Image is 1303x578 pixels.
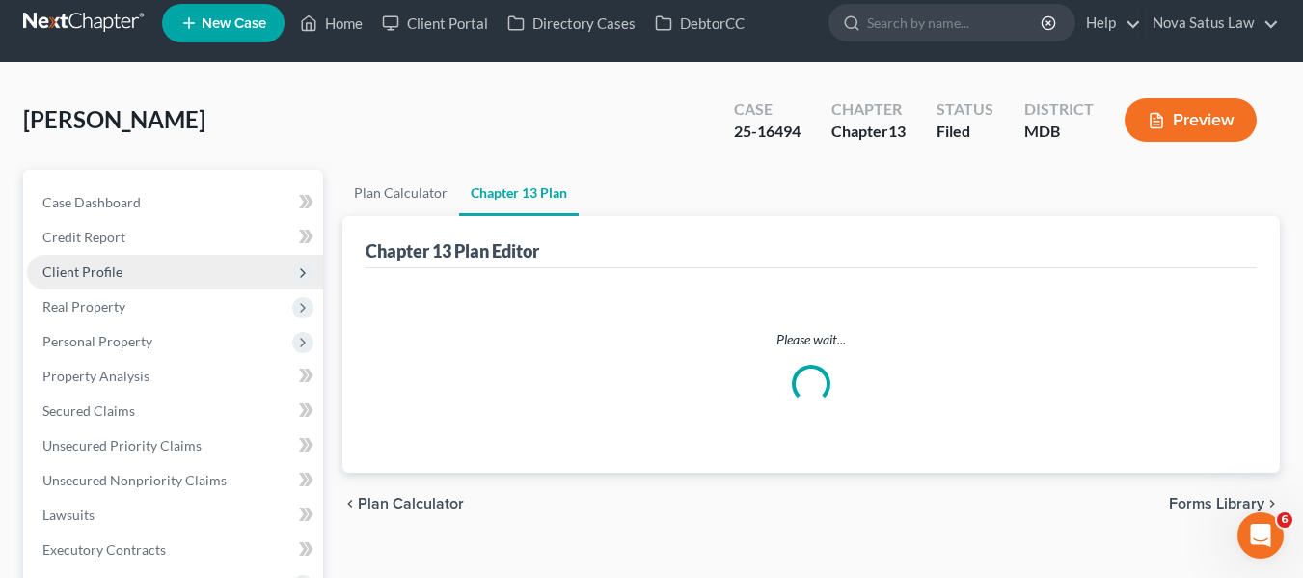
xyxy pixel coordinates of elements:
[1024,121,1094,143] div: MDB
[42,541,166,558] span: Executory Contracts
[42,229,125,245] span: Credit Report
[1277,512,1292,528] span: 6
[27,533,323,567] a: Executory Contracts
[23,105,205,133] span: [PERSON_NAME]
[342,170,459,216] a: Plan Calculator
[1169,496,1280,511] button: Forms Library chevron_right
[42,194,141,210] span: Case Dashboard
[372,6,498,41] a: Client Portal
[831,98,906,121] div: Chapter
[1024,98,1094,121] div: District
[27,428,323,463] a: Unsecured Priority Claims
[1125,98,1257,142] button: Preview
[734,98,801,121] div: Case
[290,6,372,41] a: Home
[366,239,539,262] div: Chapter 13 Plan Editor
[1169,496,1264,511] span: Forms Library
[381,330,1241,349] p: Please wait...
[1237,512,1284,559] iframe: Intercom live chat
[867,5,1044,41] input: Search by name...
[498,6,645,41] a: Directory Cases
[42,402,135,419] span: Secured Claims
[937,98,993,121] div: Status
[734,121,801,143] div: 25-16494
[645,6,754,41] a: DebtorCC
[459,170,579,216] a: Chapter 13 Plan
[831,121,906,143] div: Chapter
[1143,6,1279,41] a: Nova Satus Law
[342,496,358,511] i: chevron_left
[27,394,323,428] a: Secured Claims
[27,185,323,220] a: Case Dashboard
[42,263,122,280] span: Client Profile
[202,16,266,31] span: New Case
[937,121,993,143] div: Filed
[27,359,323,394] a: Property Analysis
[42,507,95,523] span: Lawsuits
[27,463,323,498] a: Unsecured Nonpriority Claims
[42,298,125,315] span: Real Property
[42,437,202,454] span: Unsecured Priority Claims
[888,122,906,140] span: 13
[27,220,323,255] a: Credit Report
[42,472,227,488] span: Unsecured Nonpriority Claims
[1076,6,1141,41] a: Help
[42,333,152,349] span: Personal Property
[358,496,464,511] span: Plan Calculator
[42,368,149,384] span: Property Analysis
[1264,496,1280,511] i: chevron_right
[27,498,323,533] a: Lawsuits
[342,496,464,511] button: chevron_left Plan Calculator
